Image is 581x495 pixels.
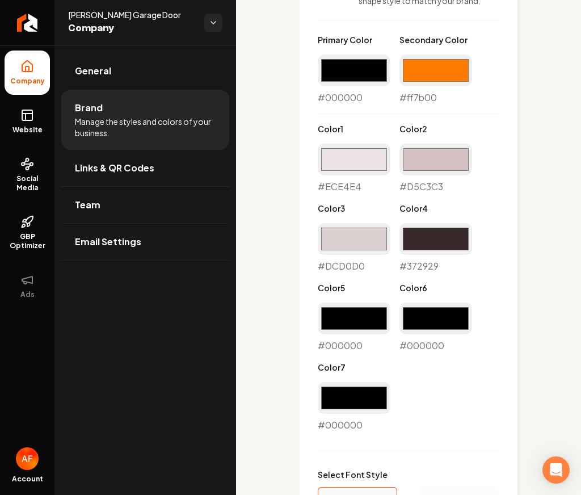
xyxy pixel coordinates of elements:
div: #000000 [399,303,472,353]
label: Color 2 [399,123,472,135]
label: Secondary Color [399,34,472,45]
span: Team [75,198,100,212]
span: Social Media [5,174,50,192]
span: Account [12,475,43,484]
a: Email Settings [61,224,229,260]
img: Avan Fahimi [16,447,39,470]
span: GBP Optimizer [5,232,50,250]
a: Links & QR Codes [61,150,229,186]
a: Team [61,187,229,223]
span: Email Settings [75,235,141,249]
div: #000000 [318,303,390,353]
label: Color 6 [399,282,472,293]
span: Links & QR Codes [75,161,154,175]
div: #ECE4E4 [318,144,390,194]
label: Color 1 [318,123,390,135]
label: Color 3 [318,203,390,214]
div: #000000 [318,54,390,104]
label: Primary Color [318,34,390,45]
span: Company [68,20,195,36]
label: Color 5 [318,282,390,293]
button: Open user button [16,447,39,470]
div: #000000 [318,382,390,432]
div: Open Intercom Messenger [542,456,570,484]
div: #372929 [399,223,472,273]
span: Ads [16,290,39,299]
span: Website [8,125,47,135]
div: #DCD0D0 [318,223,390,273]
img: Rebolt Logo [17,14,38,32]
span: General [75,64,111,78]
a: General [61,53,229,89]
span: Brand [75,101,103,115]
a: GBP Optimizer [5,206,50,259]
label: Color 4 [399,203,472,214]
a: Website [5,99,50,144]
button: Ads [5,264,50,308]
span: [PERSON_NAME] Garage Door [68,9,195,20]
label: Select Font Style [318,469,499,480]
span: Company [6,77,49,86]
label: Color 7 [318,362,390,373]
span: Manage the styles and colors of your business. [75,116,216,139]
div: #ff7b00 [399,54,472,104]
a: Social Media [5,148,50,202]
div: #D5C3C3 [399,144,472,194]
